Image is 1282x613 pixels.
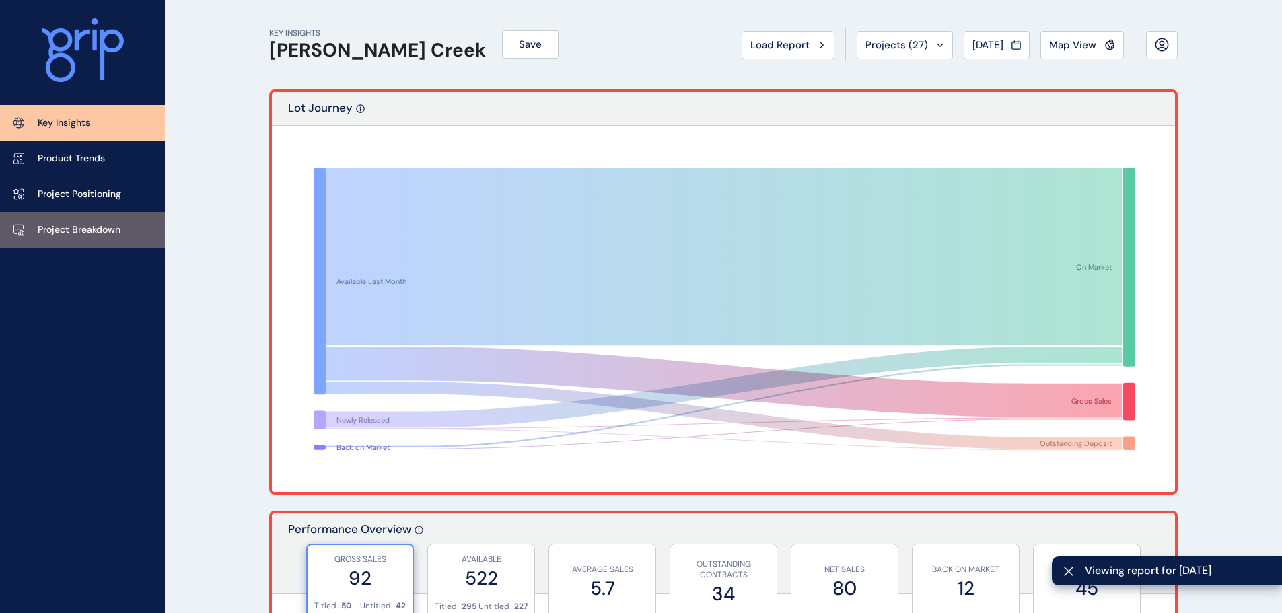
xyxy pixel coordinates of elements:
p: KEY INSIGHTS [269,28,486,39]
button: Load Report [742,31,834,59]
label: 12 [919,575,1012,602]
label: 5.7 [556,575,649,602]
label: 522 [435,565,528,591]
p: 50 [341,600,351,612]
span: Projects ( 27 ) [865,38,928,52]
p: Titled [314,600,336,612]
p: Project Breakdown [38,223,120,237]
p: BACK ON MARKET [919,564,1012,575]
p: Product Trends [38,152,105,166]
p: NET SALES [798,564,891,575]
p: AVERAGE SALES [556,564,649,575]
p: 295 [462,601,476,612]
p: GROSS SALES [314,554,406,565]
button: Map View [1040,31,1124,59]
button: Projects (27) [857,31,953,59]
p: Untitled [360,600,391,612]
p: Key Insights [38,116,90,130]
p: OUTSTANDING CONTRACTS [677,558,770,581]
span: Load Report [750,38,810,52]
span: [DATE] [972,38,1003,52]
p: AVAILABLE [435,554,528,565]
p: Lot Journey [288,100,353,125]
span: Viewing report for [DATE] [1085,563,1271,578]
span: Map View [1049,38,1096,52]
p: Untitled [478,601,509,612]
p: Titled [435,601,457,612]
p: Project Positioning [38,188,121,201]
label: 45 [1040,575,1133,602]
h1: [PERSON_NAME] Creek [269,39,486,62]
span: Save [519,38,542,51]
label: 80 [798,575,891,602]
button: [DATE] [964,31,1030,59]
p: NEWLY RELEASED [1040,564,1133,575]
p: 227 [514,601,528,612]
p: 42 [396,600,406,612]
button: Save [502,30,559,59]
label: 92 [314,565,406,591]
p: Performance Overview [288,521,411,593]
label: 34 [677,581,770,607]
